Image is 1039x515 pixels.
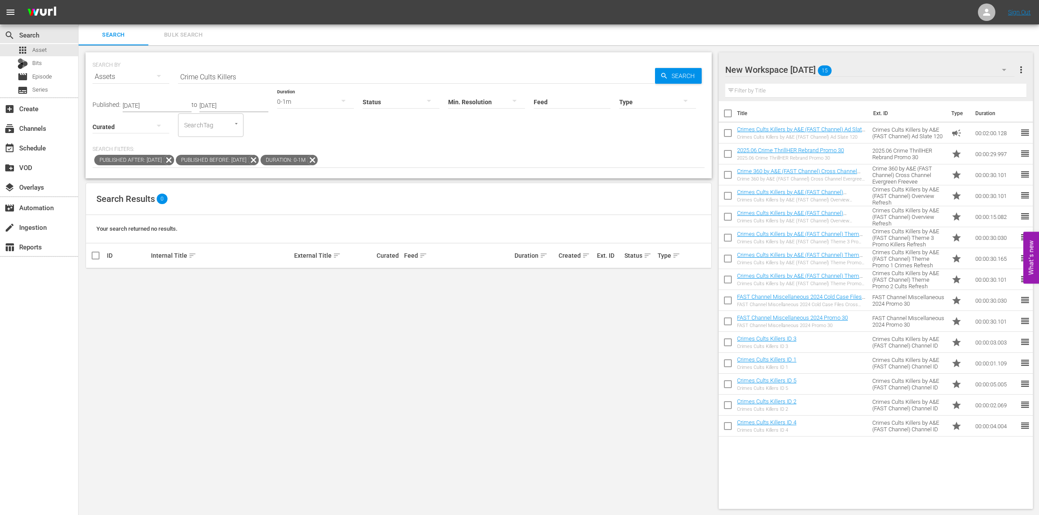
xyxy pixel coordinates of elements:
[1016,59,1026,80] button: more_vert
[559,250,594,261] div: Created
[737,385,796,391] div: Crimes Cults Killers ID 5
[17,45,28,55] span: Asset
[93,65,169,89] div: Assets
[32,46,47,55] span: Asset
[644,252,652,259] span: sort
[737,344,796,349] div: Crimes Cults Killers ID 3
[737,134,865,140] div: Crimes Cults Killers by A&E (FAST Channel) Ad Slate 120
[1020,399,1030,410] span: reorder
[192,101,197,108] span: to
[294,250,374,261] div: External Title
[1020,379,1030,389] span: reorder
[96,225,178,232] span: Your search returned no results.
[737,231,863,244] a: Crimes Cults Killers by A&E (FAST Channel) Theme 3 Promo Killers Refresh
[154,30,213,40] span: Bulk Search
[107,252,148,259] div: ID
[869,416,948,437] td: Crimes Cults Killers by A&E (FAST Channel) Channel ID
[737,189,847,202] a: Crimes Cults Killers by A&E (FAST Channel) Overview Refresh
[419,252,427,259] span: sort
[1020,211,1030,222] span: reorder
[655,68,702,84] button: Search
[951,253,962,264] span: Promo
[4,203,15,213] span: Automation
[1016,65,1026,75] span: more_vert
[869,290,948,311] td: FAST Channel Miscellaneous 2024 Promo 30
[869,353,948,374] td: Crimes Cults Killers by A&E (FAST Channel) Channel ID
[333,252,341,259] span: sort
[737,335,796,342] a: Crimes Cults Killers ID 3
[972,206,1020,227] td: 00:00:15.082
[951,232,962,243] span: Promo
[869,206,948,227] td: Crimes Cults Killers by A&E (FAST Channel) Overview Refresh
[737,323,848,328] div: FAST Channel Miscellaneous 2024 Promo 30
[725,58,1015,82] div: New Workspace [DATE]
[737,302,865,307] div: FAST Channel Miscellaneous 2024 Cold Case Files Cross Channel Promo 30
[737,176,865,182] div: Crime 360 by A&E (FAST Channel) Cross Channel Evergreen Freevee
[972,290,1020,311] td: 00:00:30.030
[5,7,16,17] span: menu
[17,58,28,69] div: Bits
[869,164,948,185] td: Crime 360 by A&E (FAST Channel) Cross Channel Evergreen Freevee
[868,101,946,126] th: Ext. ID
[737,147,844,153] a: 2025.06 Crime ThrillHER Rebrand Promo 30
[157,194,168,204] span: 0
[737,197,865,203] div: Crimes Cults Killers by A&E (FAST Channel) Overview Refresh
[951,170,962,180] span: Promo
[1020,253,1030,263] span: reorder
[737,260,865,266] div: Crimes Cults Killers by A&E (FAST Channel) Theme Promo 1 Crimes Refresh
[737,168,861,181] a: Crime 360 by A&E (FAST Channel) Cross Channel Evergreen Freevee
[1020,274,1030,284] span: reorder
[972,416,1020,437] td: 00:00:04.004
[737,126,865,139] a: Crimes Cults Killers by A&E (FAST Channel) Ad Slate 120
[972,332,1020,353] td: 00:00:03.003
[972,374,1020,395] td: 00:00:05.005
[21,2,63,23] img: ans4CAIJ8jUAAAAAAAAAAAAAAAAAAAAAAAAgQb4GAAAAAAAAAAAAAAAAAAAAAAAAJMjXAAAAAAAAAAAAAAAAAAAAAAAAgAT5G...
[972,143,1020,164] td: 00:00:29.997
[737,427,796,433] div: Crimes Cults Killers ID 4
[668,68,702,84] span: Search
[951,191,962,201] span: Promo
[84,30,143,40] span: Search
[261,155,307,165] span: Duration: 0-1m
[4,242,15,252] span: Reports
[624,250,655,261] div: Status
[737,281,865,286] div: Crimes Cults Killers by A&E (FAST Channel) Theme Promo 2 Cults Refresh
[972,395,1020,416] td: 00:00:02.069
[93,146,705,153] p: Search Filters:
[972,248,1020,269] td: 00:00:30.165
[951,274,962,285] span: Promo
[32,85,48,94] span: Series
[1020,316,1030,326] span: reorder
[737,273,863,286] a: Crimes Cults Killers by A&E (FAST Channel) Theme Promo 2 Cults Refresh
[869,374,948,395] td: Crimes Cults Killers by A&E (FAST Channel) Channel ID
[869,123,948,143] td: Crimes Cults Killers by A&E (FAST Channel) Ad Slate 120
[4,104,15,114] span: Create
[658,250,677,261] div: Type
[17,85,28,95] span: Series
[737,252,863,265] a: Crimes Cults Killers by A&E (FAST Channel) Theme Promo 1 Crimes Refresh
[582,252,590,259] span: sort
[869,143,948,164] td: 2025.06 Crime ThrillHER Rebrand Promo 30
[951,128,962,138] span: Ad
[4,222,15,233] span: Ingestion
[951,421,962,431] span: Promo
[869,227,948,248] td: Crimes Cults Killers by A&E (FAST Channel) Theme 3 Promo Killers Refresh
[951,358,962,368] span: Promo
[737,356,796,363] a: Crimes Cults Killers ID 1
[951,149,962,159] span: Promo
[1020,420,1030,431] span: reorder
[32,59,42,68] span: Bits
[951,400,962,410] span: Promo
[672,252,680,259] span: sort
[869,248,948,269] td: Crimes Cults Killers by A&E (FAST Channel) Theme Promo 1 Crimes Refresh
[737,239,865,245] div: Crimes Cults Killers by A&E (FAST Channel) Theme 3 Promo Killers Refresh
[737,365,796,370] div: Crimes Cults Killers ID 1
[94,155,164,165] span: Published After: [DATE]
[1020,127,1030,138] span: reorder
[737,210,847,223] a: Crimes Cults Killers by A&E (FAST Channel) Overview Refresh
[597,252,622,259] div: Ext. ID
[951,337,962,348] span: Promo
[277,89,354,114] div: 0-1m
[1020,148,1030,159] span: reorder
[1020,232,1030,242] span: reorder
